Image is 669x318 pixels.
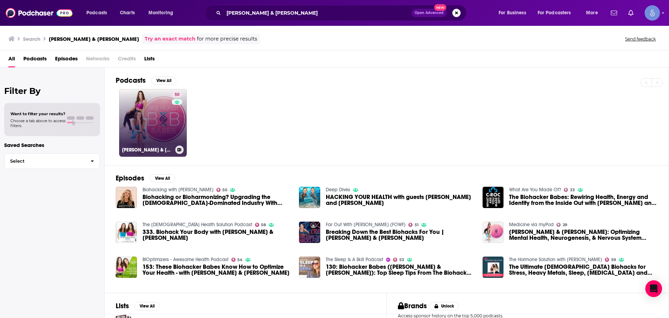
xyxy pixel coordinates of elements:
span: Want to filter your results? [10,111,66,116]
img: Renee Belz & Lauren Sambataro: Optimizing Mental Health, Neurogenesis, & Nervous System Health at... [483,222,504,243]
span: Podcasts [86,8,107,18]
a: 29 [556,223,567,227]
input: Search podcasts, credits, & more... [224,7,412,19]
a: ListsView All [116,302,160,310]
a: The Biohacker Babes: Rewiring Health, Energy and Identity from the Inside Out with Renee Belz and... [509,194,658,206]
img: The Ultimate Female Biohacks for Stress, Heavy Metals, Sleep, Jet Lag and More with The Biohacker... [483,257,504,278]
a: Far Out With Faust (FOWF) [326,222,406,228]
span: 59 [611,258,616,261]
button: open menu [581,7,607,19]
img: Biohacking or Bioharmonizing? Upgrading the Male-Dominated Industry With Renee Belz and Lauren Sa... [116,187,137,208]
span: Networks [86,53,109,67]
a: The Sleep Is A Skill Podcast [326,257,383,262]
span: 333. Biohack Your Body with [PERSON_NAME] & [PERSON_NAME] [143,229,291,241]
a: EpisodesView All [116,174,175,183]
span: Monitoring [148,8,173,18]
span: Logged in as Spiral5-G1 [645,5,660,21]
a: Show notifications dropdown [608,7,620,19]
a: 333. Biohack Your Body with Lauren Sambataro & Renee Belz [143,229,291,241]
span: Lists [144,53,155,67]
a: 53 [393,258,404,262]
span: 153: These Biohacker Babes Know How to Optimize Your Health - with [PERSON_NAME] & [PERSON_NAME] [143,264,291,276]
span: 58 [261,223,266,227]
a: Medicine via myPod [509,222,554,228]
a: The Female Health Solution Podcast [143,222,252,228]
button: Show profile menu [645,5,660,21]
span: Credits [118,53,136,67]
a: The Hormone Solution with Karen Martel [509,257,602,262]
a: What Are You Made Of? [509,187,561,193]
div: Search podcasts, credits, & more... [211,5,473,21]
img: User Profile [645,5,660,21]
img: HACKING YOUR HEALTH with guests Renee Belz and Lauren Sambataro [299,187,320,208]
a: Podchaser - Follow, Share and Rate Podcasts [6,6,72,20]
span: 29 [563,223,567,227]
h2: Lists [116,302,129,310]
a: 59 [605,258,616,262]
h3: [PERSON_NAME] & [PERSON_NAME] [49,36,139,42]
a: The Ultimate Female Biohacks for Stress, Heavy Metals, Sleep, Jet Lag and More with The Biohacker... [509,264,658,276]
a: 130: Biohacker Babes (Lauren Sambataro & Renee Belz): Top Sleep Tips From The Biohacker Babes [326,264,474,276]
span: Podcasts [23,53,47,67]
span: Charts [120,8,135,18]
span: New [434,4,447,11]
h3: [PERSON_NAME] & [PERSON_NAME] [122,147,172,153]
button: open menu [533,7,581,19]
img: Breaking Down the Best Biohacks For You | Lauren Sambataro & Renee Belz [299,222,320,243]
span: Open Advanced [415,11,444,15]
a: Try an exact match [145,35,195,43]
span: 50 [175,91,179,98]
a: Biohacking or Bioharmonizing? Upgrading the Male-Dominated Industry With Renee Belz and Lauren Sa... [143,194,291,206]
span: [PERSON_NAME] & [PERSON_NAME]: Optimizing Mental Health, Neurogenesis, & Nervous System Health at... [509,229,658,241]
a: BIOptimizers - Awesome Health Podcast [143,257,229,262]
span: Biohacking or Bioharmonizing? Upgrading the [DEMOGRAPHIC_DATA]-Dominated Industry With [PERSON_NA... [143,194,291,206]
a: 50[PERSON_NAME] & [PERSON_NAME] [119,89,187,157]
a: Deep Dives [326,187,350,193]
span: 33 [570,188,575,192]
h2: Podcasts [116,76,146,85]
span: The Ultimate [DEMOGRAPHIC_DATA] Biohacks for Stress, Heavy Metals, Sleep, [MEDICAL_DATA] and More... [509,264,658,276]
p: Saved Searches [4,142,100,148]
a: Show notifications dropdown [625,7,636,19]
img: 153: These Biohacker Babes Know How to Optimize Your Health - with Lauren Sambataro & Renee Belz [116,257,137,278]
a: All [8,53,15,67]
img: 130: Biohacker Babes (Lauren Sambataro & Renee Belz): Top Sleep Tips From The Biohacker Babes [299,257,320,278]
button: View All [134,302,160,310]
button: Select [4,153,100,169]
span: for more precise results [197,35,257,43]
button: open menu [494,7,535,19]
a: 58 [255,223,266,227]
a: 50 [216,188,228,192]
span: For Business [499,8,526,18]
a: HACKING YOUR HEALTH with guests Renee Belz and Lauren Sambataro [326,194,474,206]
h3: Search [23,36,40,42]
h2: Brands [398,302,427,310]
a: Episodes [55,53,78,67]
span: More [586,8,598,18]
a: 33 [564,188,575,192]
a: Biohacking with Brittany [143,187,214,193]
a: 54 [231,258,243,262]
button: open menu [82,7,116,19]
a: Renee Belz & Lauren Sambataro: Optimizing Mental Health, Neurogenesis, & Nervous System Health at... [509,229,658,241]
span: For Podcasters [538,8,571,18]
button: Send feedback [623,36,658,42]
img: The Biohacker Babes: Rewiring Health, Energy and Identity from the Inside Out with Renee Belz and... [483,187,504,208]
button: open menu [144,7,182,19]
span: HACKING YOUR HEALTH with guests [PERSON_NAME] and [PERSON_NAME] [326,194,474,206]
h2: Episodes [116,174,144,183]
a: PodcastsView All [116,76,176,85]
span: 54 [237,258,243,261]
button: Unlock [430,302,459,310]
span: The Biohacker Babes: Rewiring Health, Energy and Identity from the Inside Out with [PERSON_NAME] ... [509,194,658,206]
a: 51 [408,223,418,227]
